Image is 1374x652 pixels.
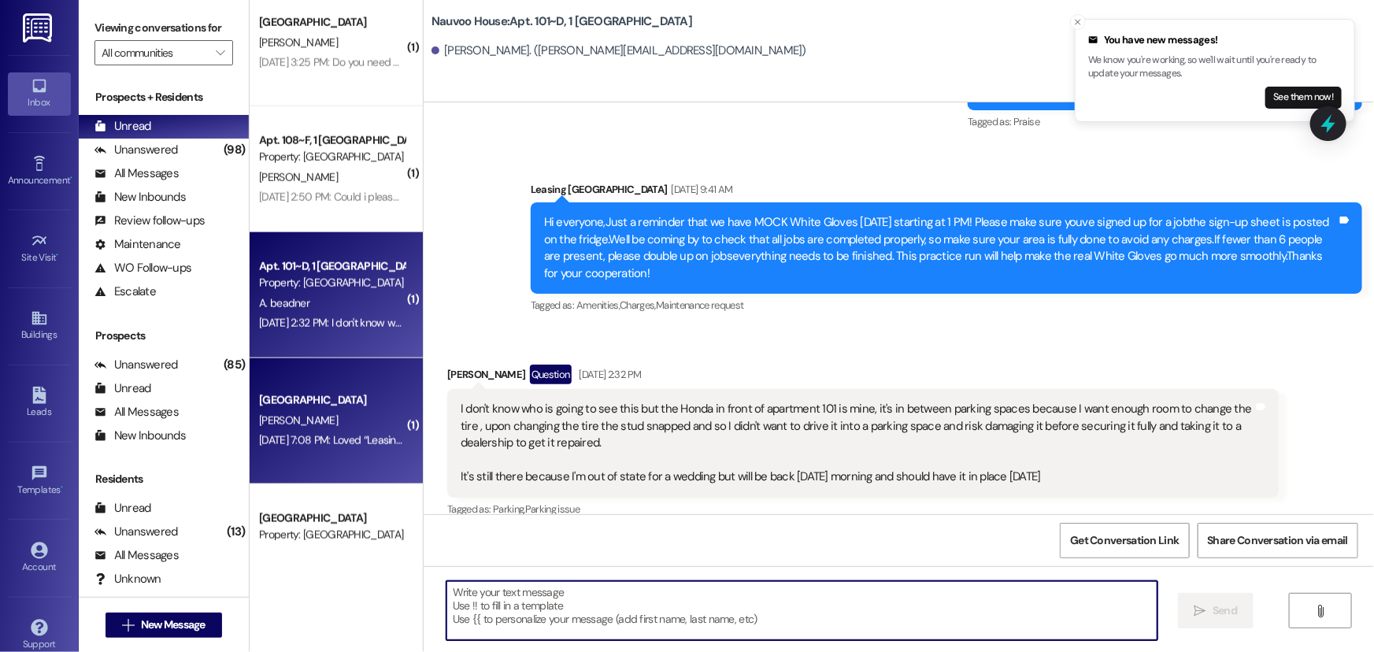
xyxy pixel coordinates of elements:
div: Unknown [94,571,161,587]
span: A. beadner [259,296,309,310]
div: [GEOGRAPHIC_DATA] [259,392,405,409]
div: Unanswered [94,357,178,373]
div: Unread [94,380,151,397]
button: New Message [106,613,222,638]
div: [GEOGRAPHIC_DATA] [259,14,405,31]
div: [DATE] 2:32 PM [576,366,642,383]
div: All Messages [94,547,179,564]
span: New Message [141,617,206,633]
div: New Inbounds [94,428,186,444]
div: Unread [94,500,151,517]
div: [DATE] 3:25 PM: Do you need my email address? [259,55,480,69]
div: Property: [GEOGRAPHIC_DATA] [259,149,405,165]
i:  [1315,605,1327,617]
div: [DATE] 7:08 PM: Loved “Leasing [GEOGRAPHIC_DATA] ([GEOGRAPHIC_DATA]): Thank you for letting us kn... [259,433,757,447]
input: All communities [102,40,208,65]
div: Escalate [94,283,156,300]
span: • [70,172,72,183]
span: • [61,482,63,493]
div: All Messages [94,165,179,182]
span: • [57,250,59,261]
div: Prospects [79,328,249,344]
span: Parking issue [525,502,580,516]
span: Praise [1013,115,1039,128]
button: Share Conversation via email [1198,523,1358,558]
div: Tagged as: [531,294,1362,317]
div: Question [530,365,572,384]
div: [GEOGRAPHIC_DATA] [259,510,405,527]
div: All Messages [94,404,179,420]
a: Leads [8,382,71,424]
div: Unread [94,118,151,135]
div: Tagged as: [447,498,1279,520]
a: Account [8,537,71,580]
a: Templates • [8,460,71,502]
i:  [122,619,134,632]
div: Review follow-ups [94,213,205,229]
span: Send [1213,602,1237,619]
div: Hi everyone,Just a reminder that we have MOCK White Gloves [DATE] starting at 1 PM! Please make s... [544,214,1337,282]
p: We know you're working, so we'll wait until you're ready to update your messages. [1088,54,1342,81]
span: [PERSON_NAME] [259,170,338,184]
div: I don't know who is going to see this but the Honda in front of apartment 101 is mine, it's in be... [461,401,1254,485]
div: Tagged as: [968,110,1362,133]
button: Get Conversation Link [1060,523,1189,558]
span: Share Conversation via email [1208,532,1348,549]
a: Site Visit • [8,228,71,270]
div: Apt. 101~D, 1 [GEOGRAPHIC_DATA] [259,258,405,275]
span: Maintenance request [656,298,744,312]
div: Property: [GEOGRAPHIC_DATA] [259,527,405,543]
div: [PERSON_NAME]. ([PERSON_NAME][EMAIL_ADDRESS][DOMAIN_NAME]) [431,43,806,59]
a: Buildings [8,305,71,347]
span: [PERSON_NAME] [259,413,338,428]
div: Prospects + Residents [79,89,249,106]
span: Amenities , [576,298,620,312]
div: New Inbounds [94,189,186,206]
i:  [216,46,224,59]
span: Parking , [493,502,525,516]
div: [DATE] 9:41 AM [668,181,733,198]
img: ResiDesk Logo [23,13,55,43]
div: Apt. 108~F, 1 [GEOGRAPHIC_DATA] [259,132,405,149]
button: Send [1178,593,1254,628]
div: Unanswered [94,524,178,540]
button: See them now! [1265,87,1342,109]
div: [DATE] 2:50 PM: Could i please be put on the payment plan? [259,190,535,204]
button: Close toast [1070,14,1086,30]
div: Leasing [GEOGRAPHIC_DATA] [531,181,1362,203]
i:  [1194,605,1206,617]
div: (85) [220,353,249,377]
div: You have new messages! [1088,32,1342,48]
div: Residents [79,471,249,487]
div: (98) [220,138,249,162]
div: Maintenance [94,236,181,253]
b: Nauvoo House: Apt. 101~D, 1 [GEOGRAPHIC_DATA] [431,13,692,30]
div: Unanswered [94,142,178,158]
div: [PERSON_NAME] [447,365,1279,390]
div: Property: [GEOGRAPHIC_DATA] [259,275,405,291]
div: WO Follow-ups [94,260,191,276]
label: Viewing conversations for [94,16,233,40]
a: Inbox [8,72,71,115]
span: Charges , [620,298,656,312]
span: Get Conversation Link [1070,532,1179,549]
div: (13) [223,520,249,544]
span: [PERSON_NAME] [259,35,338,50]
